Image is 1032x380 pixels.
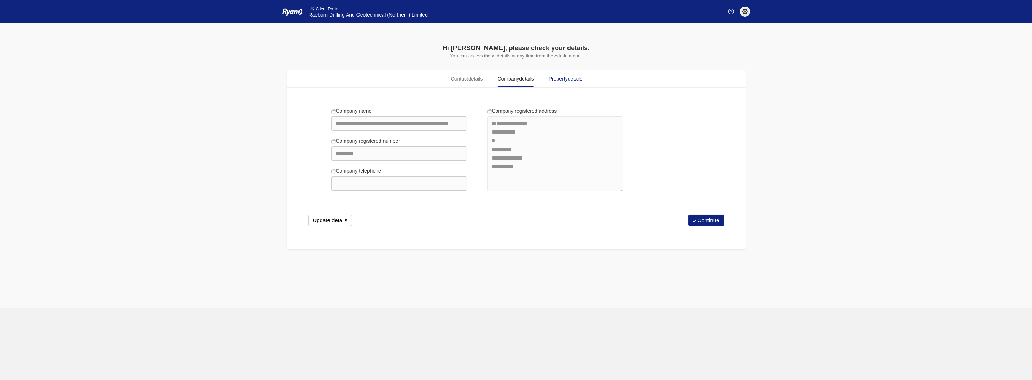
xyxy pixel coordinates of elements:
[519,76,534,82] span: details
[365,43,668,53] div: Hi [PERSON_NAME], please check your details.
[365,53,668,59] p: You can access these details at any time from the Admin menu.
[742,9,748,14] img: settings
[308,215,352,226] button: Update details
[688,215,724,226] a: » Continue
[468,76,483,82] span: details
[309,12,428,18] span: Raeburn Drilling And Geotechnical (Northern) Limited
[728,9,734,14] img: Help
[497,75,534,83] span: Company
[445,70,489,87] a: Contactdetails
[331,137,400,145] label: Company registered number
[568,76,582,82] span: details
[543,70,588,87] a: Propertydetails
[309,7,339,12] span: UK Client Portal
[331,167,381,175] label: Company telephone
[491,70,540,87] a: Companydetails
[487,107,557,115] label: Company registered address
[331,107,372,115] label: Company name
[451,75,483,83] span: Contact
[549,75,582,83] span: Property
